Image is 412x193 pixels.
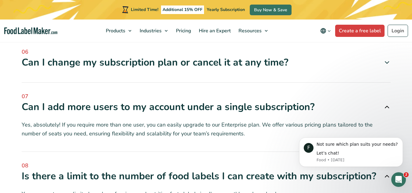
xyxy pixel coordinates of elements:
a: Resources [235,20,271,42]
span: Products [104,27,126,34]
div: Is there a limit to the number of food labels I can create with my subscription? [22,170,391,183]
button: Change language [316,25,335,37]
a: Create a free label [335,25,385,37]
iframe: Intercom notifications message [290,132,412,170]
div: Can I add more users to my account under a single subscription? [22,101,391,113]
span: Hire an Expert [197,27,231,34]
p: Yes, absolutely! If you require more than one user, you can easily upgrade to our Enterprise plan... [22,120,391,138]
iframe: Intercom live chat [391,172,406,187]
a: Industries [136,20,171,42]
a: Pricing [172,20,194,42]
span: Resources [237,27,262,34]
div: Can I change my subscription plan or cancel it at any time? [22,56,391,69]
span: 2 [404,172,409,177]
span: Industries [138,27,162,34]
span: Yearly Subscription [207,7,245,13]
a: 06 Can I change my subscription plan or cancel it at any time? [22,48,391,69]
a: Food Label Maker homepage [4,27,57,34]
span: Limited Time! [131,7,158,13]
span: 07 [22,92,391,101]
a: Hire an Expert [195,20,233,42]
span: 06 [22,48,391,56]
a: 08 Is there a limit to the number of food labels I can create with my subscription? [22,162,391,183]
span: Pricing [174,27,192,34]
span: 08 [22,162,391,170]
a: 07 Can I add more users to my account under a single subscription? [22,92,391,113]
a: Buy Now & Save [250,5,292,15]
a: Products [102,20,134,42]
a: Login [388,25,408,37]
span: Additional 15% OFF [161,5,204,14]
